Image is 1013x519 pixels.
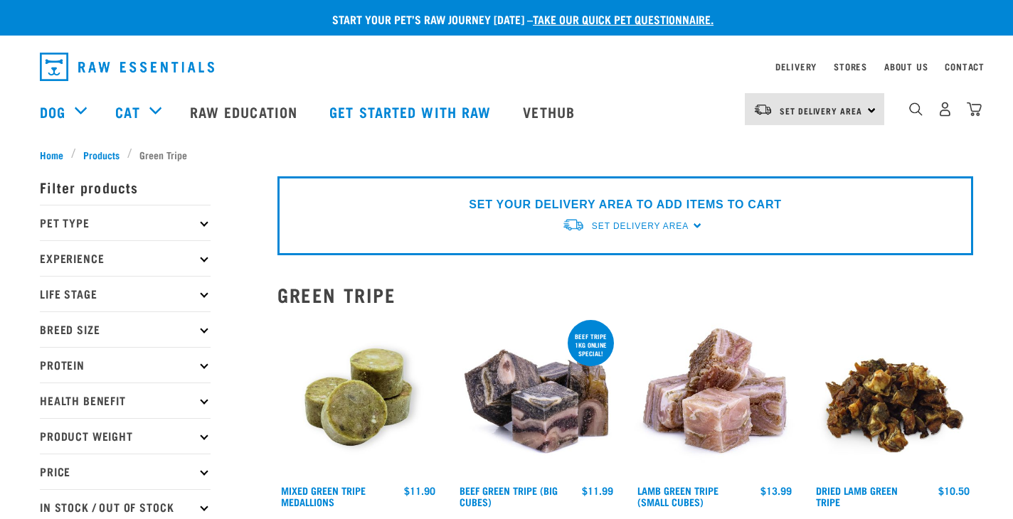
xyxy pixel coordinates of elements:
[637,488,718,504] a: Lamb Green Tripe (Small Cubes)
[945,64,985,69] a: Contact
[884,64,928,69] a: About Us
[83,147,120,162] span: Products
[40,205,211,240] p: Pet Type
[40,418,211,454] p: Product Weight
[760,485,792,496] div: $13.99
[277,317,439,478] img: Mixed Green Tripe
[967,102,982,117] img: home-icon@2x.png
[456,317,617,478] img: 1044 Green Tripe Beef
[40,276,211,311] p: Life Stage
[40,147,63,162] span: Home
[460,488,558,504] a: Beef Green Tripe (Big Cubes)
[404,485,435,496] div: $11.90
[281,488,366,504] a: Mixed Green Tripe Medallions
[277,284,973,306] h2: Green Tripe
[775,64,817,69] a: Delivery
[315,83,509,140] a: Get started with Raw
[40,311,211,347] p: Breed Size
[40,454,211,489] p: Price
[40,347,211,382] p: Protein
[780,108,862,113] span: Set Delivery Area
[509,83,593,140] a: Vethub
[816,488,898,504] a: Dried Lamb Green Tripe
[909,102,923,116] img: home-icon-1@2x.png
[76,147,127,162] a: Products
[582,485,613,496] div: $11.99
[533,16,714,22] a: take our quick pet questionnaire.
[562,218,585,232] img: van-moving.png
[40,53,214,81] img: Raw Essentials Logo
[592,221,689,231] span: Set Delivery Area
[40,169,211,205] p: Filter products
[469,196,781,213] p: SET YOUR DELIVERY AREA TO ADD ITEMS TO CART
[812,317,974,478] img: Pile Of Dried Lamb Tripe For Pets
[40,101,65,122] a: Dog
[115,101,139,122] a: Cat
[40,240,211,276] p: Experience
[568,326,614,364] div: Beef tripe 1kg online special!
[40,147,973,162] nav: breadcrumbs
[40,382,211,418] p: Health Benefit
[28,47,985,87] nav: dropdown navigation
[938,102,953,117] img: user.png
[40,147,71,162] a: Home
[753,103,773,116] img: van-moving.png
[176,83,315,140] a: Raw Education
[834,64,867,69] a: Stores
[634,317,795,478] img: 1133 Green Tripe Lamb Small Cubes 01
[938,485,970,496] div: $10.50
